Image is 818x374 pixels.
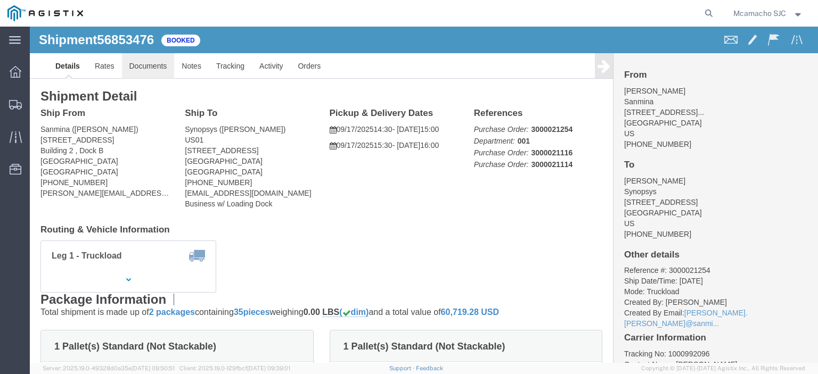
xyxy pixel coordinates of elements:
iframe: FS Legacy Container [30,27,818,363]
button: Mcamacho SJC [733,7,804,20]
span: Copyright © [DATE]-[DATE] Agistix Inc., All Rights Reserved [641,364,805,373]
span: [DATE] 09:50:51 [132,365,175,371]
a: Support [389,365,416,371]
span: Server: 2025.19.0-49328d0a35e [43,365,175,371]
span: Mcamacho SJC [733,7,786,19]
img: logo [7,5,83,21]
a: Feedback [416,365,443,371]
span: Client: 2025.19.0-129fbcf [179,365,290,371]
span: [DATE] 09:39:01 [247,365,290,371]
